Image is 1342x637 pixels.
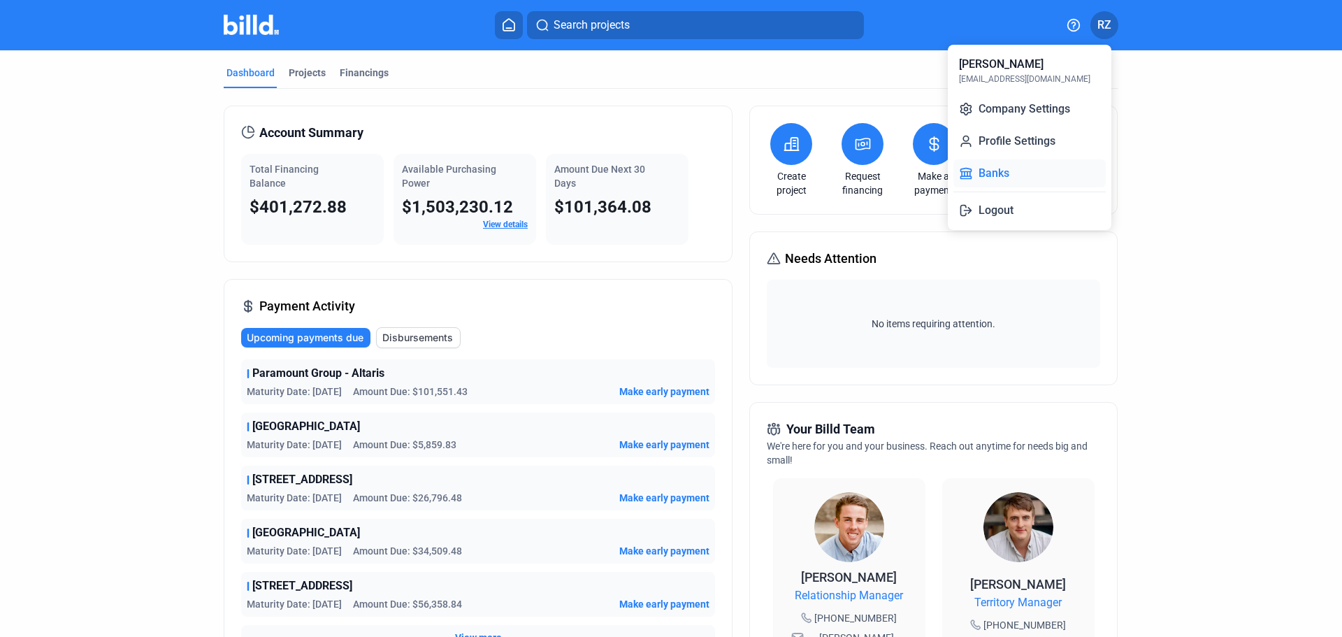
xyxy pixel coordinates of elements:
div: [EMAIL_ADDRESS][DOMAIN_NAME] [959,73,1090,85]
button: Banks [953,159,1106,187]
div: [PERSON_NAME] [959,56,1044,73]
button: Profile Settings [953,127,1106,155]
button: Company Settings [953,95,1106,123]
button: Logout [953,196,1106,224]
